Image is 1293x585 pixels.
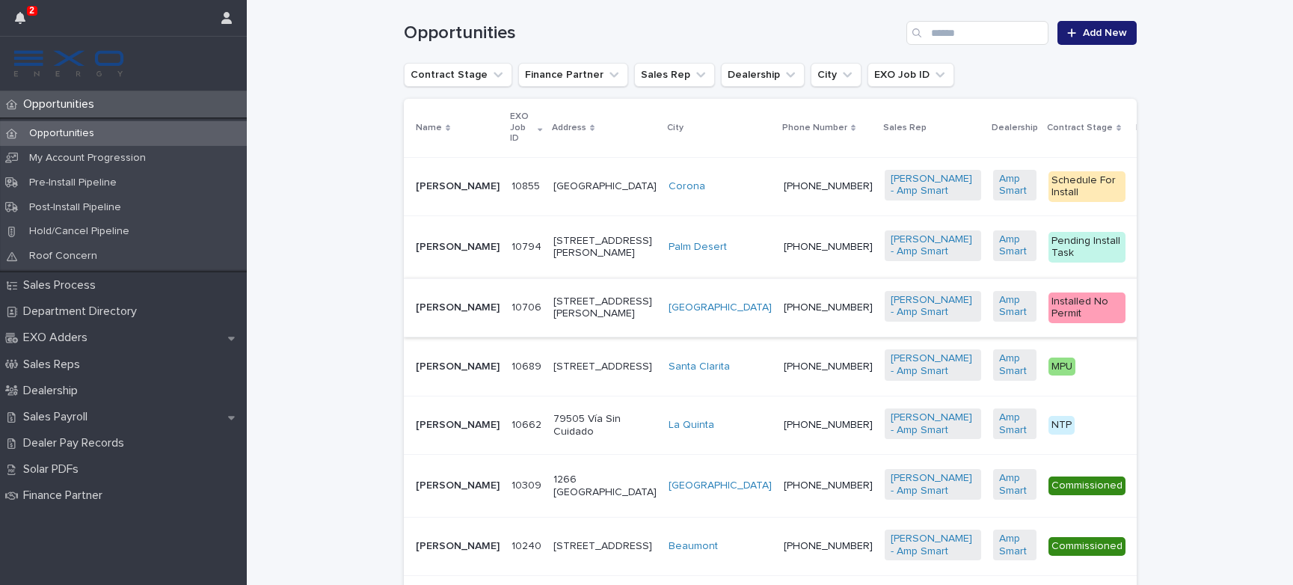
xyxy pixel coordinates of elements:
[553,361,657,373] p: [STREET_ADDRESS]
[784,420,873,430] a: [PHONE_NUMBER]
[512,537,544,553] p: 10240
[17,331,99,345] p: EXO Adders
[17,304,149,319] p: Department Directory
[17,358,92,372] p: Sales Reps
[404,63,512,87] button: Contract Stage
[999,352,1031,378] a: Amp Smart
[999,533,1031,558] a: Amp Smart
[891,233,975,259] a: [PERSON_NAME] - Amp Smart
[891,173,975,198] a: [PERSON_NAME] - Amp Smart
[784,181,873,192] a: [PHONE_NUMBER]
[891,352,975,378] a: [PERSON_NAME] - Amp Smart
[999,173,1031,198] a: Amp Smart
[1057,21,1136,45] a: Add New
[1048,232,1125,263] div: Pending Install Task
[992,120,1038,136] p: Dealership
[17,127,106,140] p: Opportunities
[17,201,133,214] p: Post-Install Pipeline
[891,411,975,437] a: [PERSON_NAME] - Amp Smart
[553,413,657,438] p: 79505 Vía Sin Cuidado
[12,49,126,79] img: FKS5r6ZBThi8E5hshIGi
[1083,28,1127,38] span: Add New
[784,480,873,491] a: [PHONE_NUMBER]
[999,233,1031,259] a: Amp Smart
[891,472,975,497] a: [PERSON_NAME] - Amp Smart
[1048,292,1125,324] div: Installed No Permit
[553,235,657,260] p: [STREET_ADDRESS][PERSON_NAME]
[811,63,862,87] button: City
[416,540,500,553] p: [PERSON_NAME]
[999,472,1031,497] a: Amp Smart
[1048,171,1125,203] div: Schedule For Install
[669,480,772,492] a: [GEOGRAPHIC_DATA]
[15,9,34,36] div: 2
[782,120,847,136] p: Phone Number
[999,294,1031,319] a: Amp Smart
[404,22,901,44] h1: Opportunities
[669,540,718,553] a: Beaumont
[553,540,657,553] p: [STREET_ADDRESS]
[553,180,657,193] p: [GEOGRAPHIC_DATA]
[512,477,544,492] p: 10309
[416,120,442,136] p: Name
[784,361,873,372] a: [PHONE_NUMBER]
[669,180,705,193] a: Corona
[634,63,715,87] button: Sales Rep
[891,533,975,558] a: [PERSON_NAME] - Amp Smart
[512,416,544,432] p: 10662
[1047,120,1113,136] p: Contract Stage
[669,419,714,432] a: La Quinta
[784,541,873,551] a: [PHONE_NUMBER]
[17,384,90,398] p: Dealership
[512,238,544,254] p: 10794
[416,301,500,314] p: [PERSON_NAME]
[667,120,684,136] p: City
[669,361,730,373] a: Santa Clarita
[784,242,873,252] a: [PHONE_NUMBER]
[416,180,500,193] p: [PERSON_NAME]
[1136,120,1204,136] p: Finance Partner
[1048,416,1075,435] div: NTP
[17,410,99,424] p: Sales Payroll
[721,63,805,87] button: Dealership
[17,225,141,238] p: Hold/Cancel Pipeline
[784,302,873,313] a: [PHONE_NUMBER]
[17,152,158,165] p: My Account Progression
[17,250,109,263] p: Roof Concern
[553,295,657,321] p: [STREET_ADDRESS][PERSON_NAME]
[416,241,500,254] p: [PERSON_NAME]
[29,5,34,16] p: 2
[1048,477,1125,495] div: Commissioned
[1048,358,1075,376] div: MPU
[17,462,90,477] p: Solar PDFs
[1048,537,1125,556] div: Commissioned
[512,298,544,314] p: 10706
[17,488,114,503] p: Finance Partner
[17,177,129,189] p: Pre-Install Pipeline
[883,120,927,136] p: Sales Rep
[552,120,586,136] p: Address
[17,436,136,450] p: Dealer Pay Records
[553,474,657,499] p: 1266 [GEOGRAPHIC_DATA]
[512,358,544,373] p: 10689
[416,361,500,373] p: [PERSON_NAME]
[999,411,1031,437] a: Amp Smart
[518,63,628,87] button: Finance Partner
[512,177,543,193] p: 10855
[669,301,772,314] a: [GEOGRAPHIC_DATA]
[867,63,954,87] button: EXO Job ID
[17,97,106,111] p: Opportunities
[510,108,535,147] p: EXO Job ID
[891,294,975,319] a: [PERSON_NAME] - Amp Smart
[669,241,727,254] a: Palm Desert
[906,21,1048,45] input: Search
[416,419,500,432] p: [PERSON_NAME]
[17,278,108,292] p: Sales Process
[416,480,500,492] p: [PERSON_NAME]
